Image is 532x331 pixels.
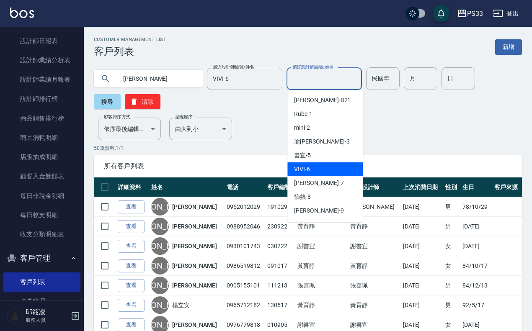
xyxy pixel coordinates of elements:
[3,51,80,70] a: 設計師業績分析表
[3,186,80,205] a: 每日非現金明細
[3,205,80,225] a: 每日收支明細
[3,292,80,311] a: 卡券管理
[490,6,522,21] button: 登出
[348,295,401,315] td: 黃育靜
[401,236,444,256] td: [DATE]
[295,217,348,236] td: 黃育靜
[149,177,225,197] th: 姓名
[94,144,522,152] p: 50 筆資料, 1 / 1
[294,110,312,118] span: Rube -1
[265,217,295,236] td: 230922
[118,200,145,213] a: 查看
[443,256,460,276] td: 女
[292,64,334,70] label: 偏好設計師編號/姓名
[443,276,460,295] td: 男
[151,237,169,255] div: [PERSON_NAME]
[118,220,145,233] a: 查看
[460,197,492,217] td: 78/10/29
[94,94,121,109] button: 搜尋
[295,295,348,315] td: 黃育靜
[492,177,522,197] th: 客戶來源
[467,8,483,19] div: PS33
[175,114,193,120] label: 呈現順序
[3,272,80,292] a: 客戶列表
[3,147,80,167] a: 店販抽成明細
[151,257,169,275] div: [PERSON_NAME]
[265,177,295,197] th: 客戶編號
[433,5,449,22] button: save
[94,46,166,57] h3: 客戶列表
[443,236,460,256] td: 女
[151,296,169,314] div: [PERSON_NAME]
[294,96,351,105] span: [PERSON_NAME] -D21
[348,197,401,217] td: [PERSON_NAME]
[3,167,80,186] a: 顧客入金餘額表
[151,277,169,294] div: [PERSON_NAME]
[117,67,196,90] input: 搜尋關鍵字
[151,198,169,216] div: [PERSON_NAME]
[225,256,265,276] td: 0986519812
[454,5,486,22] button: PS33
[294,151,311,160] span: 書宜 -5
[94,37,166,42] h2: Customer Management List
[225,197,265,217] td: 0952012029
[26,308,68,316] h5: 邱筱凌
[295,236,348,256] td: 謝書宜
[460,256,492,276] td: 84/10/17
[3,70,80,89] a: 設計師業績月報表
[294,220,314,229] span: 潔汝 -10
[348,177,401,197] th: 偏好設計師
[10,8,34,18] img: Logo
[172,321,217,329] a: [PERSON_NAME]
[172,222,217,231] a: [PERSON_NAME]
[460,276,492,295] td: 84/12/13
[3,128,80,147] a: 商品消耗明細
[118,299,145,312] a: 查看
[225,217,265,236] td: 0988952046
[118,240,145,253] a: 查看
[172,281,217,290] a: [PERSON_NAME]
[26,316,68,324] p: 服務人員
[460,217,492,236] td: [DATE]
[265,197,295,217] td: 191029
[169,118,232,140] div: 由大到小
[172,203,217,211] a: [PERSON_NAME]
[294,165,310,174] span: VIVI -6
[225,236,265,256] td: 0930101743
[3,109,80,128] a: 商品銷售排行榜
[401,256,444,276] td: [DATE]
[348,256,401,276] td: 黃育靜
[460,177,492,197] th: 生日
[443,197,460,217] td: 男
[294,192,311,201] span: 怡媜 -8
[116,177,149,197] th: 詳細資料
[265,276,295,295] td: 111213
[443,177,460,197] th: 性別
[98,118,161,140] div: 依序最後編輯時間
[172,301,190,309] a: 楊立安
[118,259,145,272] a: 查看
[225,295,265,315] td: 0965712182
[294,123,310,132] span: mini -2
[265,295,295,315] td: 130517
[118,279,145,292] a: 查看
[225,276,265,295] td: 0905155101
[460,295,492,315] td: 92/5/17
[401,295,444,315] td: [DATE]
[348,217,401,236] td: 黃育靜
[151,218,169,235] div: [PERSON_NAME]
[295,276,348,295] td: 張嘉珮
[401,217,444,236] td: [DATE]
[443,217,460,236] td: 男
[3,89,80,108] a: 設計師排行榜
[213,64,254,70] label: 最近設計師編號/姓名
[104,114,130,120] label: 顧客排序方式
[460,236,492,256] td: [DATE]
[294,179,343,187] span: [PERSON_NAME] -7
[104,162,512,170] span: 所有客戶列表
[3,247,80,269] button: 客戶管理
[172,262,217,270] a: [PERSON_NAME]
[401,276,444,295] td: [DATE]
[495,39,522,55] a: 新增
[294,206,343,215] span: [PERSON_NAME] -9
